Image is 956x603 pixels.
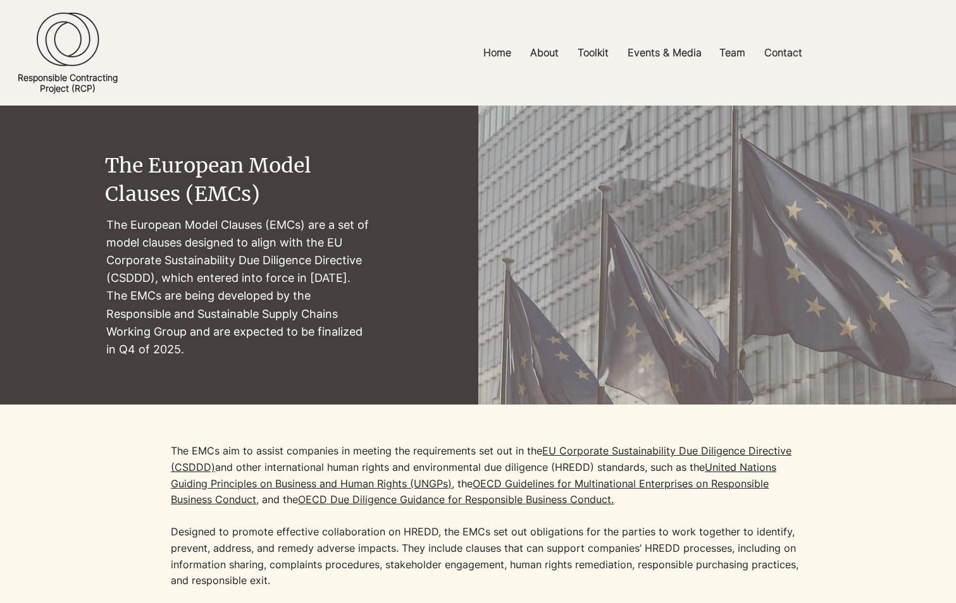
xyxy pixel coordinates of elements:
p: Home [477,39,518,67]
a: Home [474,39,521,67]
p: About [524,39,565,67]
a: United Nations Guiding Principles on Business and Human Rights (UNGPs) [171,461,776,490]
p: Events & Media [621,39,708,67]
a: OECD Due Diligence Guidance for Responsible Business Conduct. [298,493,614,506]
a: EU Corporate Sustainability Due Diligence Directive (CSDDD) [171,444,791,473]
a: About [521,39,568,67]
p: Team [713,39,752,67]
p: The European Model Clauses (EMCs) are a set of model clauses designed to align with the EU Corpor... [106,216,374,358]
p: Contact [758,39,809,67]
span: The European Model Clauses (EMCs) [105,153,311,207]
a: Events & Media [618,39,710,67]
nav: Site [330,39,956,67]
p: Toolkit [571,39,615,67]
p: The EMCs aim to assist companies in meeting the requirements set out in the and other internation... [171,443,804,588]
a: Team [710,39,755,67]
a: Responsible ContractingProject (RCP) [18,72,118,94]
a: Contact [755,39,812,67]
a: Toolkit [568,39,618,67]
